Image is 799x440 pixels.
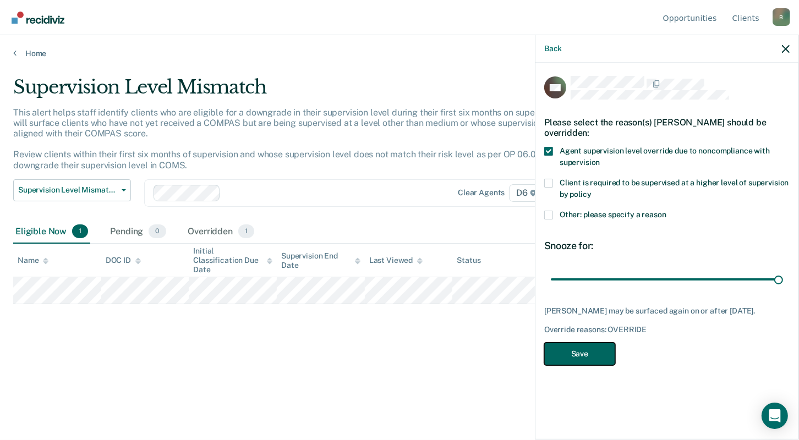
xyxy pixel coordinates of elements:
[18,256,48,265] div: Name
[72,224,88,239] span: 1
[544,240,790,252] div: Snooze for:
[560,178,789,199] span: Client is required to be supervised at a higher level of supervision by policy
[762,403,788,429] div: Open Intercom Messenger
[149,224,166,239] span: 0
[544,325,790,334] div: Override reasons: OVERRIDE
[238,224,254,239] span: 1
[560,210,666,219] span: Other: please specify a reason
[773,8,790,26] div: B
[773,8,790,26] button: Profile dropdown button
[186,220,257,244] div: Overridden
[106,256,141,265] div: DOC ID
[560,146,770,167] span: Agent supervision level override due to noncompliance with supervision
[369,256,423,265] div: Last Viewed
[281,251,360,270] div: Supervision End Date
[13,220,90,244] div: Eligible Now
[458,188,505,197] div: Clear agents
[13,76,612,107] div: Supervision Level Mismatch
[457,256,480,265] div: Status
[108,220,168,244] div: Pending
[13,48,786,58] a: Home
[544,108,790,147] div: Please select the reason(s) [PERSON_NAME] should be overridden:
[18,185,117,195] span: Supervision Level Mismatch
[544,343,615,365] button: Save
[13,107,598,170] p: This alert helps staff identify clients who are eligible for a downgrade in their supervision lev...
[509,184,544,202] span: D6
[544,44,562,53] button: Back
[544,306,790,316] div: [PERSON_NAME] may be surfaced again on or after [DATE].
[193,246,272,274] div: Initial Classification Due Date
[12,12,64,24] img: Recidiviz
